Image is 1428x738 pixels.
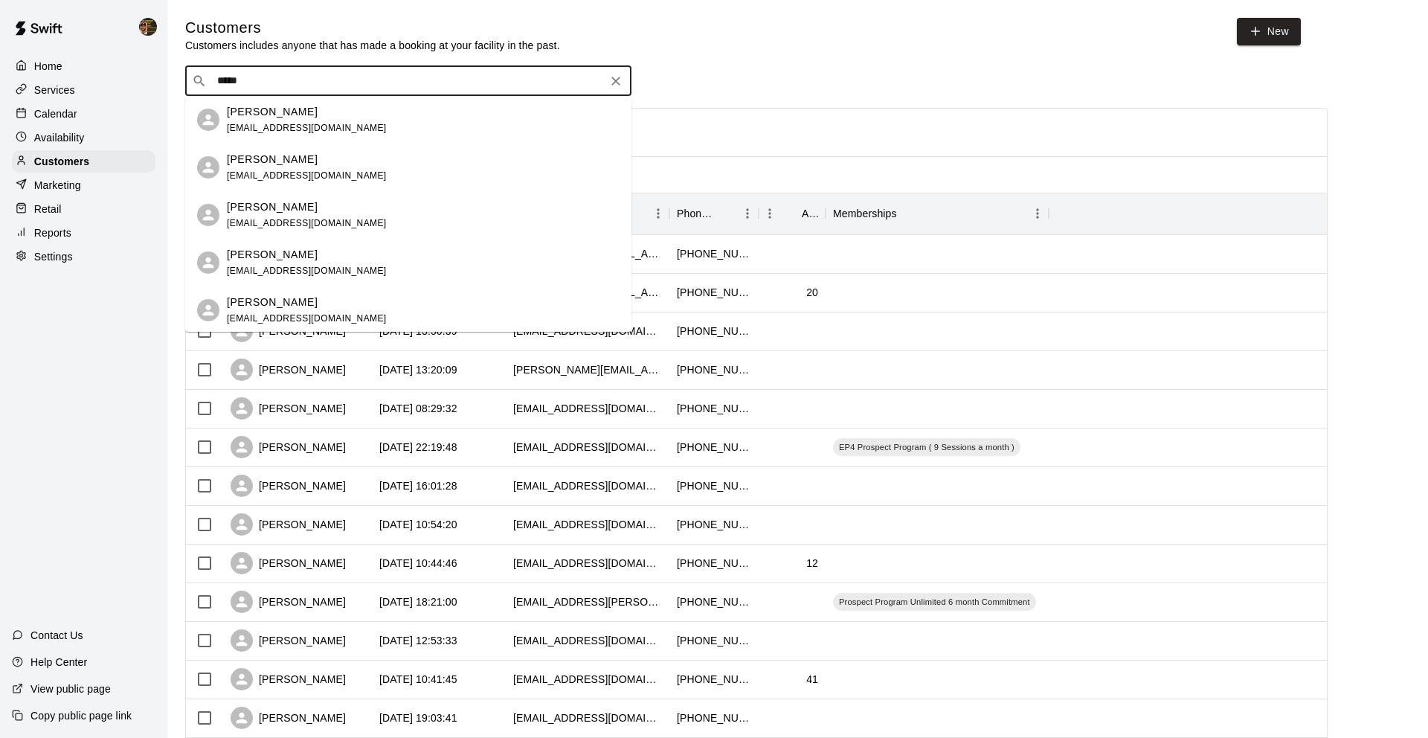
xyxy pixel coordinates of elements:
[677,478,751,493] div: +16467851142
[513,594,662,609] div: eve.adames@icloud.com
[513,672,662,687] div: tomlewis@outlook.com
[833,441,1020,453] span: EP4 Prospect Program ( 9 Sessions a month )
[231,707,346,729] div: [PERSON_NAME]
[136,12,167,42] div: Francisco Gracesqui
[231,629,346,652] div: [PERSON_NAME]
[379,440,457,455] div: 2025-09-07 22:19:48
[12,198,155,220] a: Retail
[513,401,662,416] div: matlynch@gmail.com
[513,440,662,455] div: neshajovic@gmail.com
[231,668,346,690] div: [PERSON_NAME]
[677,440,751,455] div: +16468126230
[379,478,457,493] div: 2025-09-07 16:01:28
[34,83,75,97] p: Services
[379,633,457,648] div: 2025-09-06 12:53:33
[647,202,669,225] button: Menu
[34,154,89,169] p: Customers
[227,104,318,120] p: [PERSON_NAME]
[231,397,346,420] div: [PERSON_NAME]
[736,202,759,225] button: Menu
[379,672,457,687] div: 2025-09-06 10:41:45
[227,266,387,276] span: [EMAIL_ADDRESS][DOMAIN_NAME]
[34,225,71,240] p: Reports
[897,203,918,224] button: Sort
[30,681,111,696] p: View public page
[513,478,662,493] div: oeborden@icloud.com
[513,710,662,725] div: jaydenp7208@gmail.com
[227,123,387,133] span: [EMAIL_ADDRESS][DOMAIN_NAME]
[513,556,662,571] div: coachkenley@gmail.com
[34,106,77,121] p: Calendar
[379,401,457,416] div: 2025-09-08 08:29:32
[513,517,662,532] div: jenheerwig@gmail.com
[185,66,631,96] div: Search customers by name or email
[677,556,751,571] div: +13472203934
[12,174,155,196] div: Marketing
[759,193,826,234] div: Age
[34,178,81,193] p: Marketing
[669,193,759,234] div: Phone Number
[833,438,1020,456] div: EP4 Prospect Program ( 9 Sessions a month )
[1026,202,1049,225] button: Menu
[12,150,155,173] a: Customers
[197,299,219,321] div: Jack Andriello
[506,193,669,234] div: Email
[677,193,715,234] div: Phone Number
[139,18,157,36] img: Francisco Gracesqui
[677,362,751,377] div: +12014525786
[806,672,818,687] div: 41
[12,222,155,244] a: Reports
[231,591,346,613] div: [PERSON_NAME]
[379,362,457,377] div: 2025-09-08 13:20:09
[12,79,155,101] a: Services
[379,710,457,725] div: 2025-09-04 19:03:41
[30,708,132,723] p: Copy public page link
[513,633,662,648] div: gcastillooo31@gmail.com
[12,246,155,268] a: Settings
[231,359,346,381] div: [PERSON_NAME]
[12,55,155,77] a: Home
[802,193,818,234] div: Age
[677,517,751,532] div: +19177101795
[781,203,802,224] button: Sort
[227,199,318,215] p: [PERSON_NAME]
[806,556,818,571] div: 12
[379,517,457,532] div: 2025-09-07 10:54:20
[12,103,155,125] a: Calendar
[227,247,318,263] p: [PERSON_NAME]
[34,59,62,74] p: Home
[379,594,457,609] div: 2025-09-06 18:21:00
[227,295,318,310] p: [PERSON_NAME]
[677,672,751,687] div: +447795106655
[833,193,897,234] div: Memberships
[759,202,781,225] button: Menu
[231,436,346,458] div: [PERSON_NAME]
[677,710,751,725] div: +19177335914
[30,628,83,643] p: Contact Us
[30,655,87,670] p: Help Center
[677,401,751,416] div: +19176767047
[227,313,387,324] span: [EMAIL_ADDRESS][DOMAIN_NAME]
[34,202,62,216] p: Retail
[677,633,751,648] div: +17186500180
[677,594,751,609] div: +13476843167
[197,204,219,226] div: Jack Ford
[227,170,387,181] span: [EMAIL_ADDRESS][DOMAIN_NAME]
[833,596,1036,608] span: Prospect Program Unlimited 6 month Commitment
[197,109,219,131] div: Jack Carss
[12,126,155,149] a: Availability
[715,203,736,224] button: Sort
[231,513,346,536] div: [PERSON_NAME]
[826,193,1049,234] div: Memberships
[513,362,662,377] div: christopher.joseph.han@gmail.com
[605,71,626,92] button: Clear
[677,324,751,338] div: +19173916752
[185,38,560,53] p: Customers includes anyone that has made a booking at your facility in the past.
